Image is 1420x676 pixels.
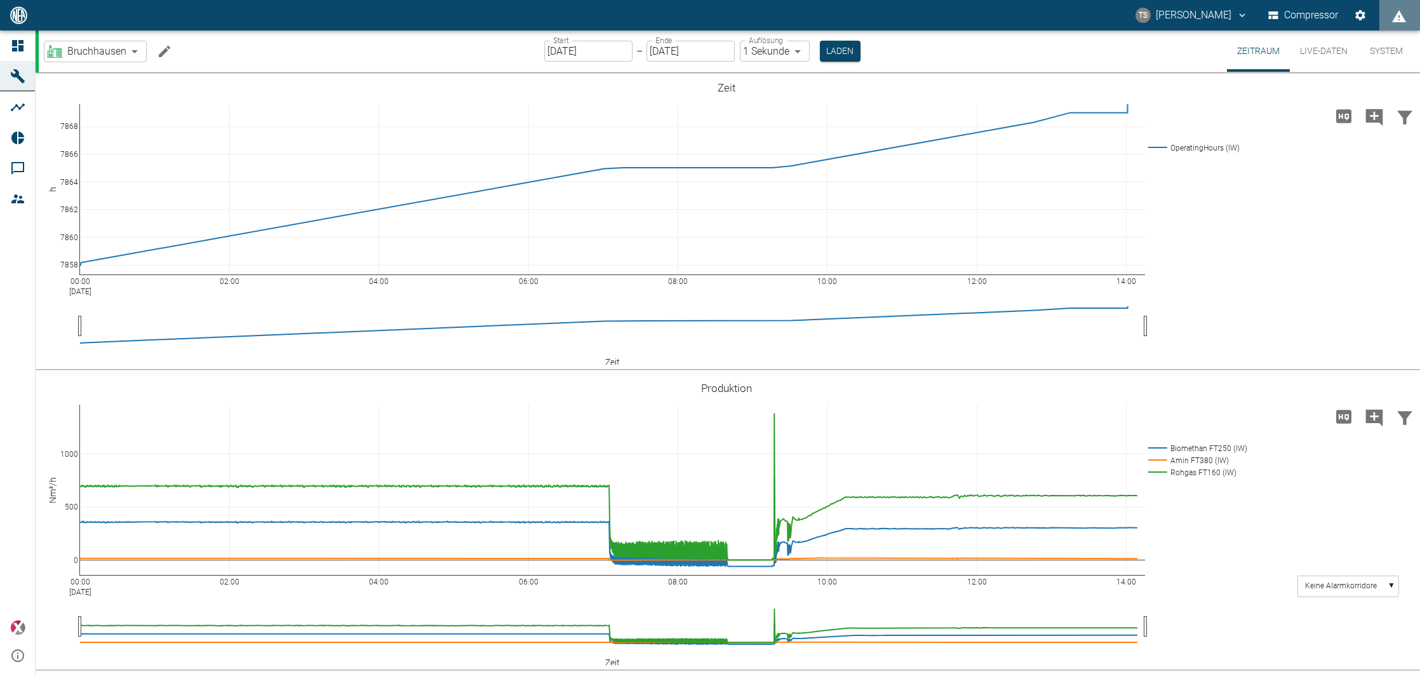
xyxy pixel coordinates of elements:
button: Kommentar hinzufügen [1359,400,1390,433]
button: Daten filtern [1390,400,1420,433]
label: Auflösung [749,35,783,46]
span: Bruchhausen [67,44,126,58]
img: logo [9,6,29,24]
input: DD.MM.YYYY [646,41,735,62]
span: Hohe Auflösung [1329,109,1359,121]
button: Laden [820,41,861,62]
button: Machine bearbeiten [152,39,177,64]
button: Daten filtern [1390,100,1420,133]
text: Keine Alarmkorridore [1305,581,1377,590]
img: Xplore Logo [10,620,25,635]
div: 1 Sekunde [740,41,810,62]
p: – [636,44,643,58]
button: timo.streitbuerger@arcanum-energy.de [1134,4,1250,27]
span: Hohe Auflösung [1329,410,1359,422]
input: DD.MM.YYYY [544,41,633,62]
button: Kommentar hinzufügen [1359,100,1390,133]
a: Bruchhausen [47,44,126,59]
button: Zeitraum [1227,30,1290,72]
button: Live-Daten [1290,30,1358,72]
button: System [1358,30,1415,72]
button: Einstellungen [1349,4,1372,27]
div: TS [1135,8,1151,23]
label: Ende [655,35,672,46]
button: Compressor [1266,4,1341,27]
label: Start [553,35,569,46]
